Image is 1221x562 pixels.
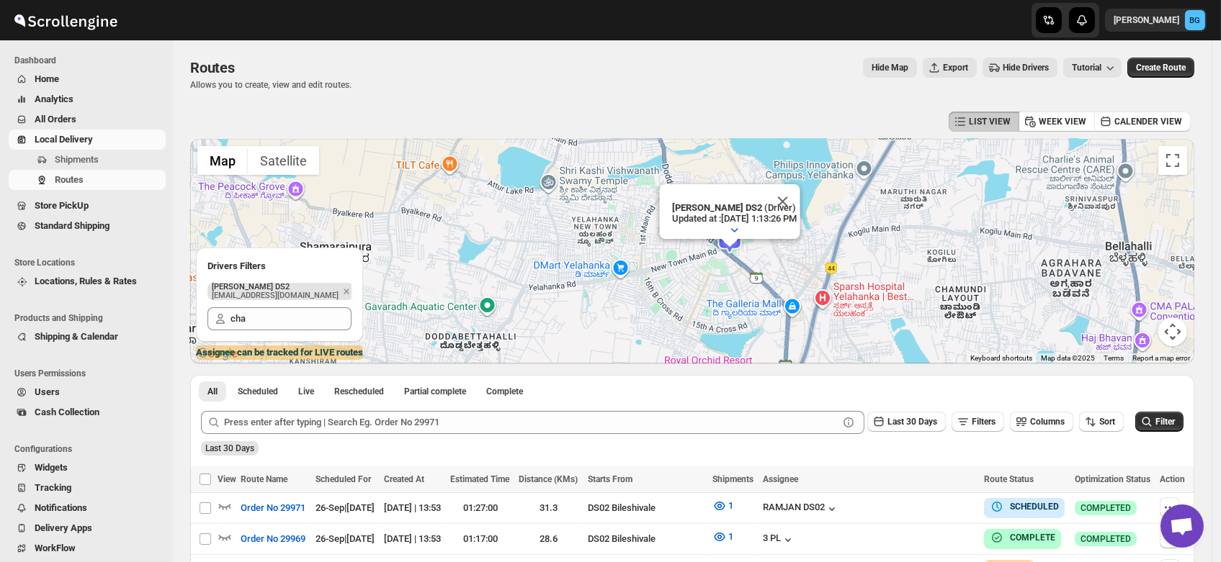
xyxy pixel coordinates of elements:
[763,502,839,516] button: RAMJAN DS02
[316,502,375,513] span: 26-Sep | [DATE]
[969,116,1011,127] span: LIST VIEW
[9,518,166,538] button: Delivery Apps
[9,382,166,402] button: Users
[35,94,73,104] span: Analytics
[35,220,109,231] span: Standard Shipping
[35,73,59,84] span: Home
[9,170,166,190] button: Routes
[316,474,371,484] span: Scheduled For
[949,112,1019,132] button: LIST VIEW
[35,386,60,397] span: Users
[990,499,1059,514] button: SCHEDULED
[1094,112,1191,132] button: CALENDER VIEW
[199,381,226,402] button: All routes
[1158,146,1187,175] button: Toggle fullscreen view
[1030,417,1065,427] span: Columns
[248,146,319,175] button: Show satellite imagery
[672,202,762,213] b: [PERSON_NAME] DS2
[704,494,742,517] button: 1
[1158,317,1187,346] button: Map camera controls
[190,79,352,91] p: Allows you to create, view and edit routes.
[55,174,84,185] span: Routes
[672,213,797,224] p: Updated at : [DATE] 1:13:26 PM
[588,532,704,546] div: DS02 Bileshivale
[35,134,93,145] span: Local Delivery
[218,474,236,484] span: View
[450,501,510,515] div: 01:27:00
[763,474,798,484] span: Assignee
[241,532,305,546] span: Order No 29969
[1081,533,1131,545] span: COMPLETED
[9,150,166,170] button: Shipments
[384,501,442,515] div: [DATE] | 13:53
[1185,10,1205,30] span: Brajesh Giri
[1081,502,1131,514] span: COMPLETED
[9,538,166,558] button: WorkFlow
[35,482,71,493] span: Tracking
[1019,112,1095,132] button: WEEK VIEW
[205,443,254,453] span: Last 30 Days
[972,417,996,427] span: Filters
[990,530,1055,545] button: COMPLETE
[194,345,241,363] img: Google
[212,291,339,300] p: [EMAIL_ADDRESS][DOMAIN_NAME]
[9,458,166,478] button: Widgets
[1114,116,1182,127] span: CALENDER VIEW
[9,271,166,291] button: Locations, Rules & Rates
[1155,417,1175,427] span: Filter
[35,522,92,533] span: Delivery Apps
[486,386,523,397] span: Complete
[923,58,977,78] button: Export
[1072,63,1101,73] span: Tutorial
[12,2,120,38] img: ScrollEngine
[35,331,118,342] span: Shipping & Calendar
[212,283,339,291] p: [PERSON_NAME] DS2
[207,259,352,273] h2: Drivers Filters
[232,527,314,550] button: Order No 29969
[952,412,1004,432] button: Filters
[207,386,218,397] span: All
[316,533,375,544] span: 26-Sep | [DATE]
[14,368,166,379] span: Users Permissions
[1105,9,1207,32] button: User menu
[672,202,797,213] p: (Driver)
[384,474,424,484] span: Created At
[190,59,235,76] span: Routes
[9,89,166,109] button: Analytics
[519,532,578,546] div: 28.6
[983,58,1057,78] button: Hide Drivers
[1099,417,1115,427] span: Sort
[450,532,510,546] div: 01:17:00
[1104,354,1124,362] a: Terms (opens in new tab)
[35,543,76,553] span: WorkFlow
[1039,116,1086,127] span: WEEK VIEW
[1127,58,1194,78] button: Create Route
[887,417,937,427] span: Last 30 Days
[231,307,352,330] input: Search Assignee
[1132,354,1190,362] a: Report a map error
[35,114,76,124] span: All Orders
[9,478,166,498] button: Tracking
[404,386,466,397] span: Partial complete
[1160,474,1185,484] span: Action
[1010,502,1059,512] b: SCHEDULED
[384,532,442,546] div: [DATE] | 13:53
[1063,58,1122,78] button: Tutorial
[9,498,166,518] button: Notifications
[519,501,578,515] div: 31.3
[224,411,838,434] input: Press enter after typing | Search Eg. Order No 29971
[340,285,353,298] button: Remove
[1010,532,1055,543] b: COMPLETE
[55,154,99,165] span: Shipments
[1190,16,1201,25] text: BG
[232,497,314,520] button: Order No 29971
[519,474,578,484] span: Distance (KMs)
[970,353,1032,363] button: Keyboard shortcuts
[35,407,99,417] span: Cash Collection
[238,386,278,397] span: Scheduled
[588,474,632,484] span: Starts From
[1160,504,1204,548] div: Open chat
[35,276,137,286] span: Locations, Rules & Rates
[766,184,800,219] button: Close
